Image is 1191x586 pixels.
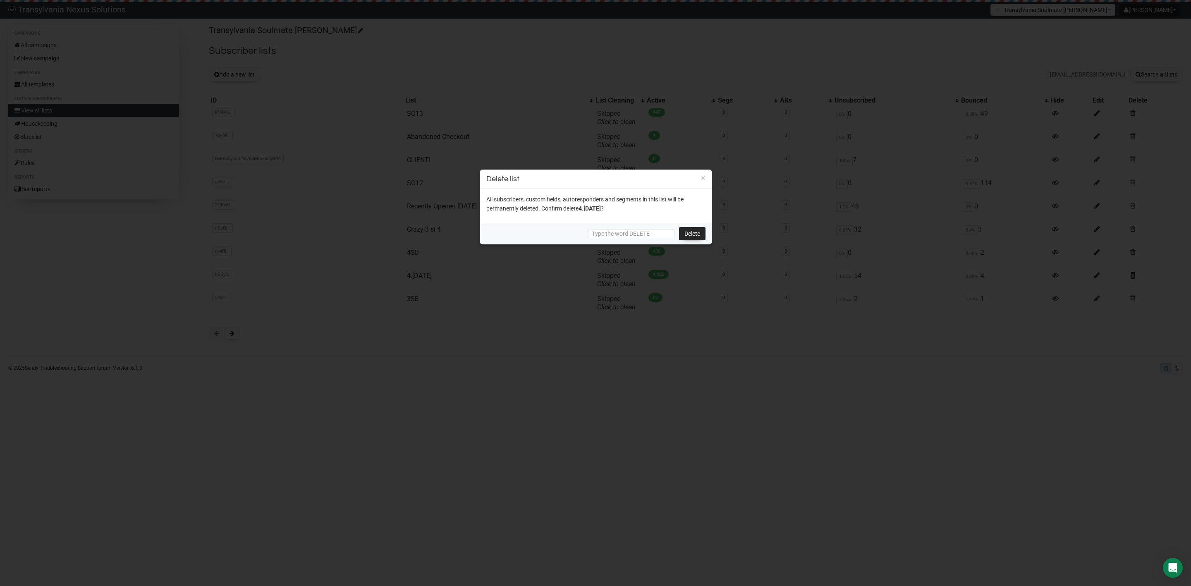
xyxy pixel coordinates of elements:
[679,227,706,240] a: Delete
[701,174,706,182] button: ×
[579,205,601,212] span: 4.[DATE]
[486,195,706,213] p: All subscribers, custom fields, autoresponders and segments in this list will be permanently dele...
[588,229,675,238] input: Type the word DELETE
[1163,558,1183,578] div: Open Intercom Messenger
[486,173,706,184] h3: Delete list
